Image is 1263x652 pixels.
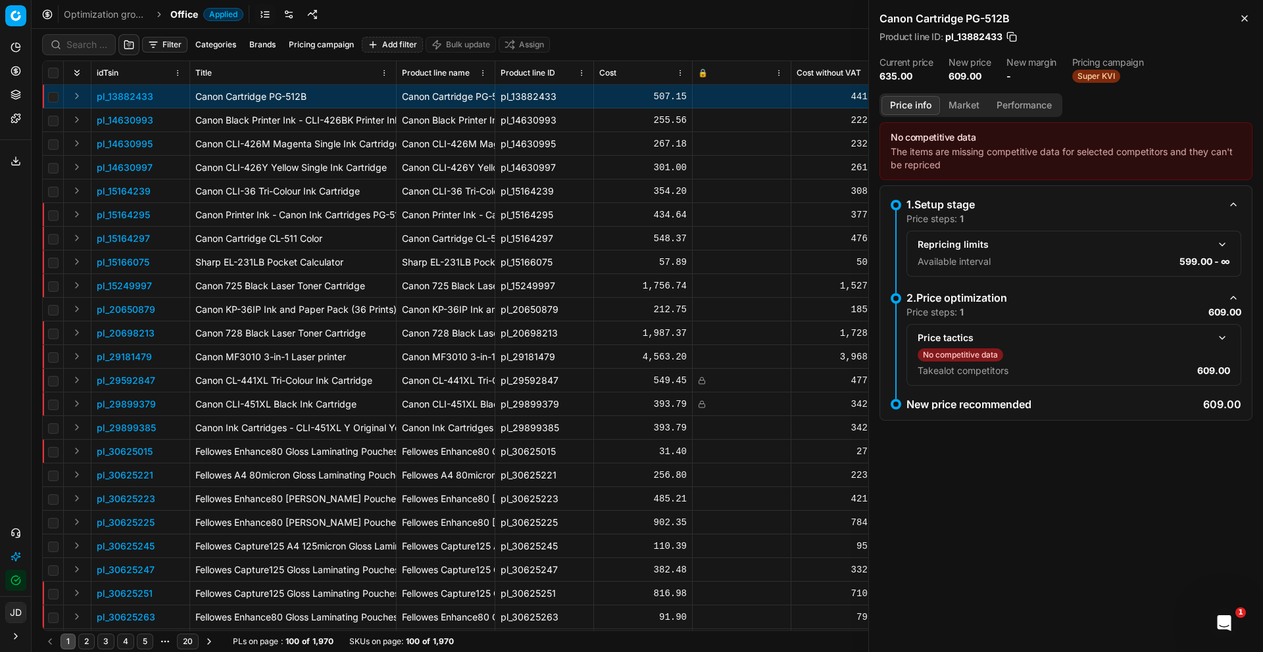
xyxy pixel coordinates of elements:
[402,279,489,292] div: Canon 725 Black Laser Toner Cartridge
[599,445,687,458] div: 31.40
[69,65,85,81] button: Expand all
[1072,70,1120,83] span: Super KVI
[501,68,555,78] span: Product line ID
[97,327,155,340] button: pl_20698213
[599,469,687,482] div: 256.80
[797,303,884,316] div: 185.00
[599,374,687,387] div: 549.45
[402,90,489,103] div: Canon Cartridge PG-512B
[402,232,489,245] div: Canon Cartridge CL-511 Color
[501,303,588,316] div: pl_20650879
[402,350,489,363] div: Canon MF3010 3-in-1 Laser printer
[1235,607,1246,618] span: 1
[797,137,884,151] div: 232.33
[69,609,85,624] button: Expand
[402,303,489,316] div: Canon KP-36IP Ink and Paper Pack (36 Prints)
[69,490,85,506] button: Expand
[97,137,153,151] p: pl_14630995
[5,602,26,623] button: JD
[797,516,884,529] div: 784.65
[698,68,708,78] span: 🔒
[402,374,489,387] div: Canon CL-441XL Tri-Colour Ink Cartridge
[97,232,150,245] button: pl_15164297
[312,636,334,647] strong: 1,970
[97,256,149,269] button: pl_15166075
[402,137,489,151] div: Canon CLI-426M Magenta Single Ink Cartridge
[142,37,187,53] button: Filter
[64,8,243,21] nav: breadcrumb
[42,632,217,651] nav: pagination
[1072,58,1143,67] dt: Pricing campaign
[501,587,588,600] div: pl_30625251
[97,208,150,221] p: pl_15164295
[906,290,1220,306] div: 2.Price optimization
[422,636,430,647] strong: of
[599,137,687,151] div: 267.18
[949,58,991,67] dt: New price
[918,255,991,268] p: Available interval
[501,232,588,245] div: pl_15164297
[599,90,687,103] div: 507.15
[195,469,391,482] p: Fellowes A4 80micron Gloss Laminating Pouches Value Pack (250 Sheets)
[988,96,1060,115] button: Performance
[97,279,152,292] button: pl_15249997
[195,398,391,411] p: Canon CLI-451XL Black Ink Cartridge
[501,374,588,387] div: pl_29592847
[97,114,153,127] button: pl_14630993
[285,636,299,647] strong: 100
[797,540,884,553] div: 95.99
[501,445,588,458] div: pl_30625015
[97,540,155,553] p: pl_30625245
[233,636,334,647] div: :
[61,634,76,649] button: 1
[195,374,391,387] p: Canon CL-441XL Tri-Colour Ink Cartridge
[501,516,588,529] div: pl_30625225
[195,232,391,245] p: Canon Cartridge CL-511 Color
[402,68,470,78] span: Product line name
[599,161,687,174] div: 301.00
[97,563,155,576] button: pl_30625247
[190,37,241,53] button: Categories
[501,469,588,482] div: pl_30625221
[402,516,489,529] div: Fellowes Enhance80 [PERSON_NAME] Pouches A3, 160 Micron (80+80) 100 Pack
[501,114,588,127] div: pl_14630993
[879,11,1252,26] h2: Canon Cartridge PG-512B
[97,634,114,649] button: 3
[195,68,212,78] span: Title
[923,350,998,360] p: No competitive data
[1203,399,1241,409] p: 609.00
[599,350,687,363] div: 4,563.20
[284,37,359,53] button: Pricing campaign
[195,611,391,624] p: Fellowes Enhance80 Gloss Laminating Pouches A4, 160 Micron, (80+80) 25 Pack
[797,611,884,624] div: 79.91
[195,445,391,458] p: Fellowes Enhance80 Gloss Laminating Pouches A4, 160 Micron (80+80) 10 Pack
[349,636,403,647] span: SKUs on page :
[195,421,391,434] p: Canon Ink Cartridges - CLI-451XL Y Original Yellow Printer Ink Bottle
[195,137,391,151] p: Canon CLI-426M Magenta Single Ink Cartridge
[599,256,687,269] div: 57.89
[97,516,155,529] button: pl_30625225
[195,350,391,363] p: Canon MF3010 3-in-1 Laser printer
[797,161,884,174] div: 261.74
[402,208,489,221] div: Canon Printer Ink - Canon Ink Cartridges PG-510 Black Ink
[97,350,152,363] button: pl_29181479
[599,421,687,434] div: 393.79
[501,137,588,151] div: pl_14630995
[402,161,489,174] div: Canon CLI-426Y Yellow Single Ink Cartridge
[501,90,588,103] div: pl_13882433
[69,561,85,577] button: Expand
[960,213,964,224] strong: 1
[97,68,118,78] span: idTsin
[97,492,155,505] p: pl_30625223
[797,208,884,221] div: 377.95
[1208,306,1241,319] p: 609.00
[940,96,988,115] button: Market
[97,303,155,316] p: pl_20650879
[195,540,391,553] p: Fellowes Capture125 A4 125micron Gloss Laminating Pouches (25 Pack)
[599,208,687,221] div: 434.64
[797,90,884,103] div: 441.00
[362,37,423,53] button: Add filter
[97,469,153,482] p: pl_30625221
[501,208,588,221] div: pl_15164295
